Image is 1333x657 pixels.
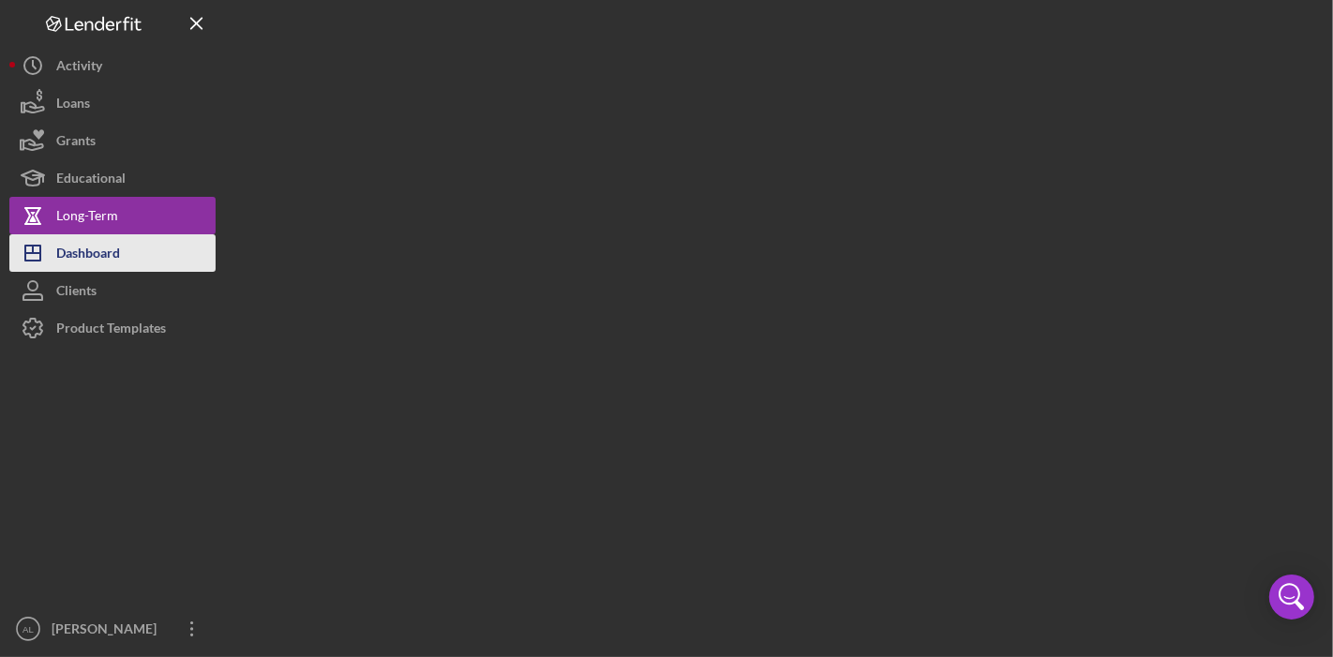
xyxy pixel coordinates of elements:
[56,122,96,164] div: Grants
[9,84,216,122] button: Loans
[9,272,216,309] button: Clients
[9,234,216,272] button: Dashboard
[56,47,102,89] div: Activity
[47,610,169,652] div: [PERSON_NAME]
[56,272,97,314] div: Clients
[9,47,216,84] button: Activity
[56,159,126,202] div: Educational
[56,84,90,127] div: Loans
[1269,575,1314,620] div: Open Intercom Messenger
[9,159,216,197] button: Educational
[56,234,120,276] div: Dashboard
[9,122,216,159] button: Grants
[22,624,34,635] text: AL
[9,610,216,648] button: AL[PERSON_NAME]
[9,309,216,347] button: Product Templates
[56,309,166,351] div: Product Templates
[56,197,118,239] div: Long-Term
[9,197,216,234] button: Long-Term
